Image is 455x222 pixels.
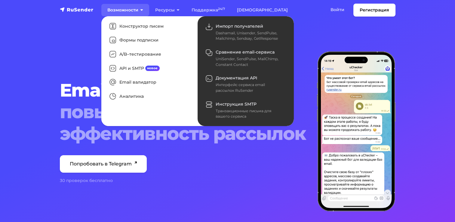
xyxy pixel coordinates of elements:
a: Сравнение email-сервиса UniSender, SendPulse, MailChimp, Constant Contact [201,45,291,71]
a: Документация API Интерфейс сервиса email рассылок RuSender [201,71,291,97]
div: Интерфейс сервиса email рассылок RuSender [216,82,284,93]
span: Документация API [216,75,257,81]
a: Формы подписки [104,33,195,48]
a: Возможности [101,4,149,16]
a: Импорт получателей Dashamail, Unisender, SendPulse, Mailchimp, Sendsay, GetResponse [201,19,291,45]
a: A/B–тестирование [104,47,195,61]
a: Инструкция SMTP Транзакционные письма для вашего сервиса [201,97,291,123]
a: Войти [324,4,350,16]
span: Сравнение email-сервиса [216,49,275,55]
a: Регистрация [353,4,395,17]
div: 30 проверок бесплатно [60,177,310,184]
span: новое [145,66,160,71]
img: RuSender [60,7,94,13]
a: Аналитика [104,89,195,103]
a: Конструктор писем [104,19,195,33]
span: Импорт получателей [216,23,263,29]
sup: 24/7 [218,7,225,11]
a: API и SMTPновое [104,61,195,76]
span: повышает эффективность рассылок [60,101,310,144]
div: Dashamail, Unisender, SendPulse, Mailchimp, Sendsay, GetResponse [216,30,284,42]
a: Ресурсы [149,4,186,16]
a: Поддержка24/7 [186,4,231,16]
a: Email валидатор [104,76,195,90]
span: Инструкция SMTP [216,101,257,107]
h1: Email валидатор, [60,79,310,144]
a: [DEMOGRAPHIC_DATA] [231,4,294,16]
a: Попробовать в Telegram [60,155,147,173]
img: hero-right-validator-min.png [317,51,395,211]
div: UniSender, SendPulse, MailChimp, Constant Contact [216,56,284,67]
div: Транзакционные письма для вашего сервиса [216,108,284,119]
